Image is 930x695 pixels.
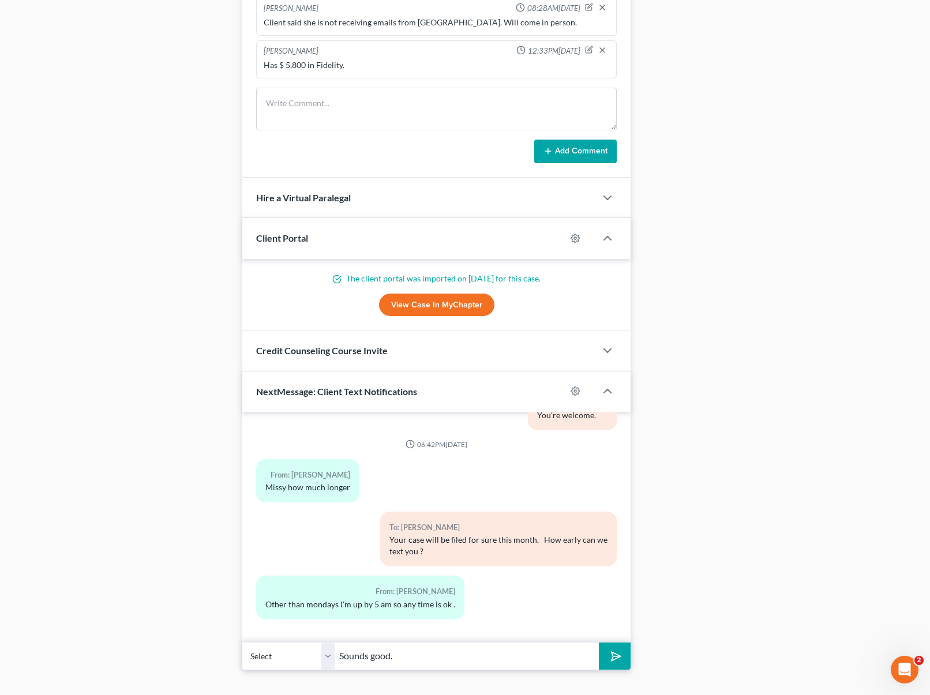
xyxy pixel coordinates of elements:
[389,534,607,557] div: Your case will be filed for sure this month. How early can we text you ?
[527,3,580,14] span: 08:28AM[DATE]
[537,410,607,421] div: You're welcome.
[265,482,350,493] div: Missy how much longer
[264,3,318,14] div: [PERSON_NAME]
[379,294,494,317] a: View Case in MyChapter
[265,468,350,482] div: From: [PERSON_NAME]
[256,345,388,356] span: Credit Counseling Course Invite
[335,642,599,670] input: Say something...
[256,273,617,284] p: The client portal was imported on [DATE] for this case.
[265,599,455,610] div: Other than mondays I'm up by 5 am so any time is ok .
[265,585,455,598] div: From: [PERSON_NAME]
[534,140,617,164] button: Add Comment
[389,521,607,534] div: To: [PERSON_NAME]
[264,17,609,28] div: Client said she is not receiving emails from [GEOGRAPHIC_DATA]. Will come in person.
[914,656,924,665] span: 2
[256,192,351,203] span: Hire a Virtual Paralegal
[528,46,580,57] span: 12:33PM[DATE]
[264,59,609,71] div: Has $ 5,800 in Fidelity.
[256,232,308,243] span: Client Portal
[256,439,617,449] div: 06:42PM[DATE]
[891,656,918,683] iframe: Intercom live chat
[256,386,417,397] span: NextMessage: Client Text Notifications
[264,46,318,57] div: [PERSON_NAME]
